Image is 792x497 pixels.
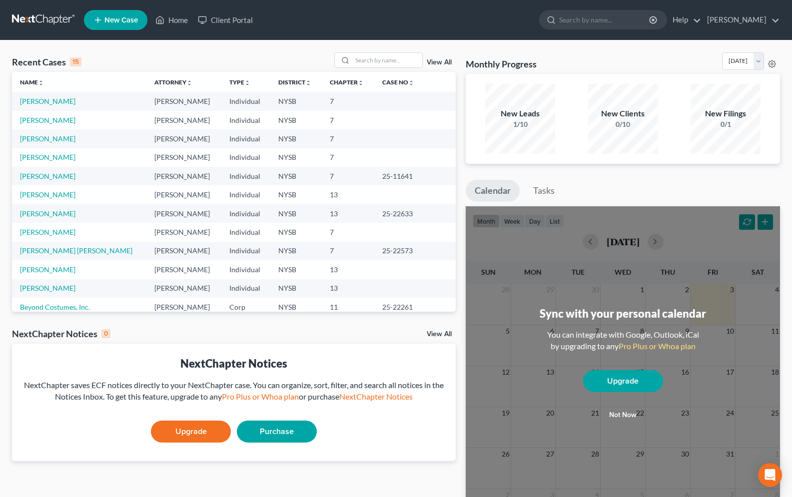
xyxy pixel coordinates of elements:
[270,223,322,241] td: NYSB
[559,10,651,29] input: Search by name...
[186,80,192,86] i: unfold_more
[146,148,221,167] td: [PERSON_NAME]
[146,167,221,185] td: [PERSON_NAME]
[358,80,364,86] i: unfold_more
[427,331,452,338] a: View All
[322,279,374,298] td: 13
[322,242,374,260] td: 7
[221,185,270,204] td: Individual
[146,242,221,260] td: [PERSON_NAME]
[270,298,322,316] td: NYSB
[221,242,270,260] td: Individual
[485,119,555,129] div: 1/10
[270,260,322,279] td: NYSB
[221,260,270,279] td: Individual
[270,111,322,129] td: NYSB
[146,279,221,298] td: [PERSON_NAME]
[322,223,374,241] td: 7
[270,204,322,223] td: NYSB
[221,148,270,167] td: Individual
[221,129,270,148] td: Individual
[20,265,75,274] a: [PERSON_NAME]
[270,92,322,110] td: NYSB
[322,260,374,279] td: 13
[270,148,322,167] td: NYSB
[485,108,555,119] div: New Leads
[322,204,374,223] td: 13
[146,92,221,110] td: [PERSON_NAME]
[20,134,75,143] a: [PERSON_NAME]
[339,392,413,401] a: NextChapter Notices
[12,56,81,68] div: Recent Cases
[146,223,221,241] td: [PERSON_NAME]
[154,78,192,86] a: Attorneyunfold_more
[619,341,696,351] a: Pro Plus or Whoa plan
[150,11,193,29] a: Home
[20,303,90,311] a: Beyond Costumes, Inc.
[374,167,456,185] td: 25-11641
[668,11,701,29] a: Help
[374,242,456,260] td: 25-22573
[540,306,706,321] div: Sync with your personal calendar
[270,167,322,185] td: NYSB
[524,180,564,202] a: Tasks
[270,279,322,298] td: NYSB
[322,167,374,185] td: 7
[244,80,250,86] i: unfold_more
[146,204,221,223] td: [PERSON_NAME]
[322,111,374,129] td: 7
[20,172,75,180] a: [PERSON_NAME]
[221,279,270,298] td: Individual
[146,111,221,129] td: [PERSON_NAME]
[322,298,374,316] td: 11
[151,421,231,443] a: Upgrade
[466,180,520,202] a: Calendar
[221,167,270,185] td: Individual
[588,108,658,119] div: New Clients
[146,298,221,316] td: [PERSON_NAME]
[583,370,663,392] a: Upgrade
[758,463,782,487] div: Open Intercom Messenger
[237,421,317,443] a: Purchase
[583,405,663,425] button: Not now
[691,119,761,129] div: 0/1
[70,57,81,66] div: 15
[146,185,221,204] td: [PERSON_NAME]
[270,242,322,260] td: NYSB
[20,116,75,124] a: [PERSON_NAME]
[322,148,374,167] td: 7
[374,204,456,223] td: 25-22633
[322,185,374,204] td: 13
[427,59,452,66] a: View All
[330,78,364,86] a: Chapterunfold_more
[702,11,780,29] a: [PERSON_NAME]
[382,78,414,86] a: Case Nounfold_more
[543,329,703,352] div: You can integrate with Google, Outlook, iCal by upgrading to any
[322,92,374,110] td: 7
[221,92,270,110] td: Individual
[374,298,456,316] td: 25-22261
[146,129,221,148] td: [PERSON_NAME]
[270,185,322,204] td: NYSB
[12,328,110,340] div: NextChapter Notices
[691,108,761,119] div: New Filings
[221,204,270,223] td: Individual
[221,298,270,316] td: Corp
[20,284,75,292] a: [PERSON_NAME]
[20,356,448,371] div: NextChapter Notices
[278,78,311,86] a: Districtunfold_more
[20,246,132,255] a: [PERSON_NAME] [PERSON_NAME]
[222,392,299,401] a: Pro Plus or Whoa plan
[221,111,270,129] td: Individual
[270,129,322,148] td: NYSB
[20,153,75,161] a: [PERSON_NAME]
[193,11,258,29] a: Client Portal
[229,78,250,86] a: Typeunfold_more
[20,190,75,199] a: [PERSON_NAME]
[352,53,422,67] input: Search by name...
[104,16,138,24] span: New Case
[588,119,658,129] div: 0/10
[20,380,448,403] div: NextChapter saves ECF notices directly to your NextChapter case. You can organize, sort, filter, ...
[408,80,414,86] i: unfold_more
[146,260,221,279] td: [PERSON_NAME]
